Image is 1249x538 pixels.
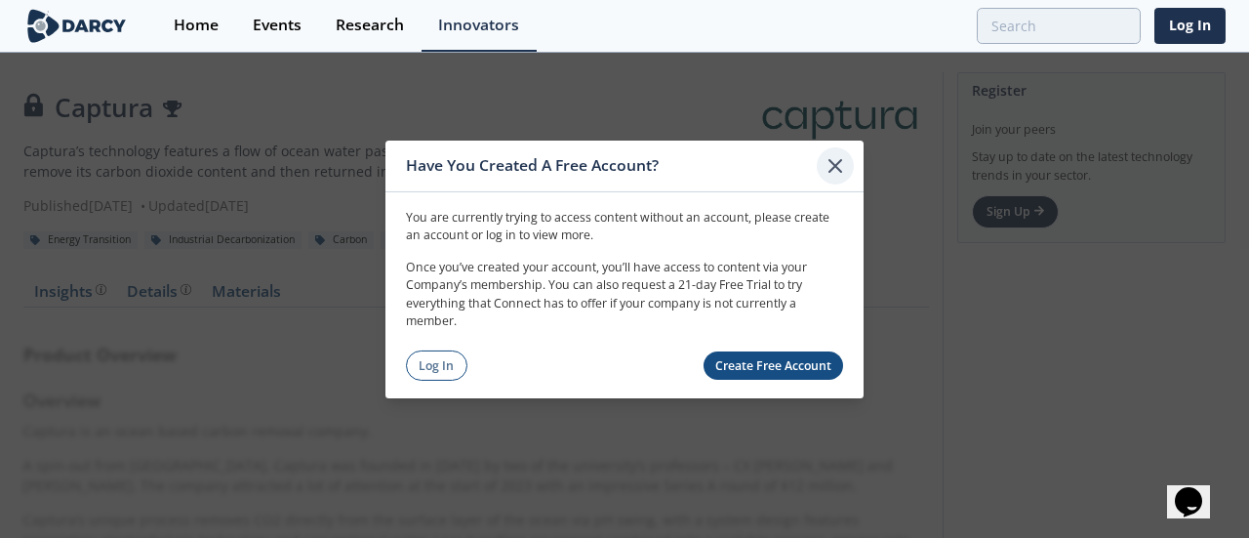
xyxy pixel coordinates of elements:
div: Have You Created A Free Account? [406,147,817,185]
a: Create Free Account [704,352,844,380]
a: Log In [406,351,467,381]
p: Once you’ve created your account, you’ll have access to content via your Company’s membership. Yo... [406,259,843,331]
p: You are currently trying to access content without an account, please create an account or log in... [406,209,843,245]
a: Log In [1154,8,1226,44]
div: Innovators [438,18,519,33]
div: Events [253,18,302,33]
div: Research [336,18,404,33]
img: logo-wide.svg [23,9,130,43]
div: Home [174,18,219,33]
iframe: chat widget [1167,460,1229,518]
input: Advanced Search [977,8,1141,44]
